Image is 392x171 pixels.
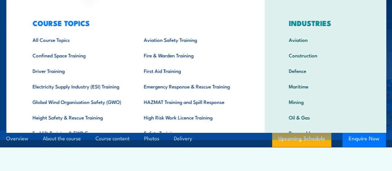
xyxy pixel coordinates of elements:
[134,79,245,94] a: Emergency Response & Rescue Training
[23,94,134,110] a: Global Wind Organisation Safety (GWO)
[43,130,81,147] a: About the course
[134,47,245,63] a: Fire & Warden Training
[279,19,372,27] h3: INDUSTRIES
[134,110,245,125] a: High Risk Work Licence Training
[134,125,245,141] a: Safety Training
[23,19,245,27] h3: COURSE TOPICS
[144,130,159,147] a: Photos
[272,130,331,147] a: Upcoming Schedule
[279,79,372,94] a: Maritime
[6,130,28,147] a: Overview
[342,130,386,147] button: Enquire Now
[23,125,134,141] a: Forklift Training & EWP Courses
[279,32,372,47] a: Aviation
[279,110,372,125] a: Oil & Gas
[174,130,192,147] a: Delivery
[23,110,134,125] a: Height Safety & Rescue Training
[134,32,245,47] a: Aviation Safety Training
[23,63,134,79] a: Driver Training
[279,125,372,141] a: Renewables
[23,32,134,47] a: All Course Topics
[23,79,134,94] a: Electricity Supply Industry (ESI) Training
[95,130,130,147] a: Course content
[134,63,245,79] a: First Aid Training
[279,94,372,110] a: Mining
[279,47,372,63] a: Construction
[279,63,372,79] a: Defence
[134,94,245,110] a: HAZMAT Training and Spill Response
[23,47,134,63] a: Confined Space Training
